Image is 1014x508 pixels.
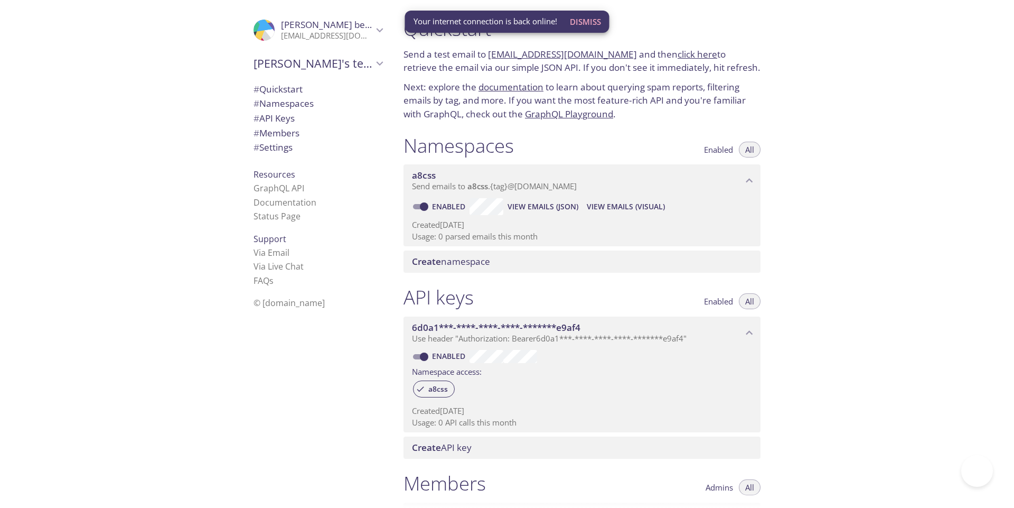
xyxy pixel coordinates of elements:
[488,48,637,60] a: [EMAIL_ADDRESS][DOMAIN_NAME]
[253,182,304,194] a: GraphQL API
[253,275,274,287] a: FAQ
[430,201,470,211] a: Enabled
[570,15,601,29] span: Dismiss
[525,108,613,120] a: GraphQL Playground
[253,112,295,124] span: API Keys
[253,297,325,309] span: © [DOMAIN_NAME]
[253,247,289,258] a: Via Email
[245,13,391,48] div: Ali benrahhou
[412,405,752,417] p: Created [DATE]
[253,97,314,109] span: Namespaces
[412,255,490,267] span: namespace
[508,200,578,213] span: View Emails (JSON)
[412,441,441,454] span: Create
[403,437,760,459] div: Create API Key
[253,97,259,109] span: #
[253,127,259,139] span: #
[269,275,274,287] span: s
[253,127,299,139] span: Members
[403,251,760,273] div: Create namespace
[245,140,391,155] div: Team Settings
[403,48,760,75] p: Send a test email to and then to retrieve the email via our simple JSON API. If you don't see it ...
[403,285,474,309] h1: API keys
[281,19,402,31] span: [PERSON_NAME] benrahhou
[253,112,259,124] span: #
[403,164,760,197] div: a8css namespace
[403,134,514,158] h1: Namespaces
[961,455,993,487] iframe: Help Scout Beacon - Open
[739,142,760,158] button: All
[412,363,482,378] label: Namespace access:
[412,169,436,181] span: a8css
[403,17,760,41] h1: Quickstart
[698,293,739,309] button: Enabled
[253,197,316,208] a: Documentation
[698,142,739,158] button: Enabled
[739,479,760,495] button: All
[699,479,739,495] button: Admins
[253,141,293,153] span: Settings
[412,181,577,191] span: Send emails to . {tag} @[DOMAIN_NAME]
[253,233,286,245] span: Support
[467,181,488,191] span: a8css
[739,293,760,309] button: All
[413,381,455,398] div: a8css
[253,83,259,95] span: #
[403,80,760,121] p: Next: explore the to learn about querying spam reports, filtering emails by tag, and more. If you...
[587,200,665,213] span: View Emails (Visual)
[430,351,470,361] a: Enabled
[403,472,486,495] h1: Members
[422,384,454,394] span: a8css
[253,169,295,180] span: Resources
[478,81,543,93] a: documentation
[245,126,391,141] div: Members
[253,141,259,153] span: #
[412,441,472,454] span: API key
[253,261,304,272] a: Via Live Chat
[245,96,391,111] div: Namespaces
[412,255,441,267] span: Create
[412,219,752,230] p: Created [DATE]
[678,48,717,60] a: click here
[253,56,373,71] span: [PERSON_NAME]'s team
[253,83,303,95] span: Quickstart
[253,210,301,222] a: Status Page
[412,231,752,242] p: Usage: 0 parsed emails this month
[583,198,669,215] button: View Emails (Visual)
[566,12,605,32] button: Dismiss
[245,82,391,97] div: Quickstart
[503,198,583,215] button: View Emails (JSON)
[281,31,373,41] p: [EMAIL_ADDRESS][DOMAIN_NAME]
[412,417,752,428] p: Usage: 0 API calls this month
[414,16,557,27] span: Your internet connection is back online!
[245,50,391,77] div: Ali's team
[245,111,391,126] div: API Keys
